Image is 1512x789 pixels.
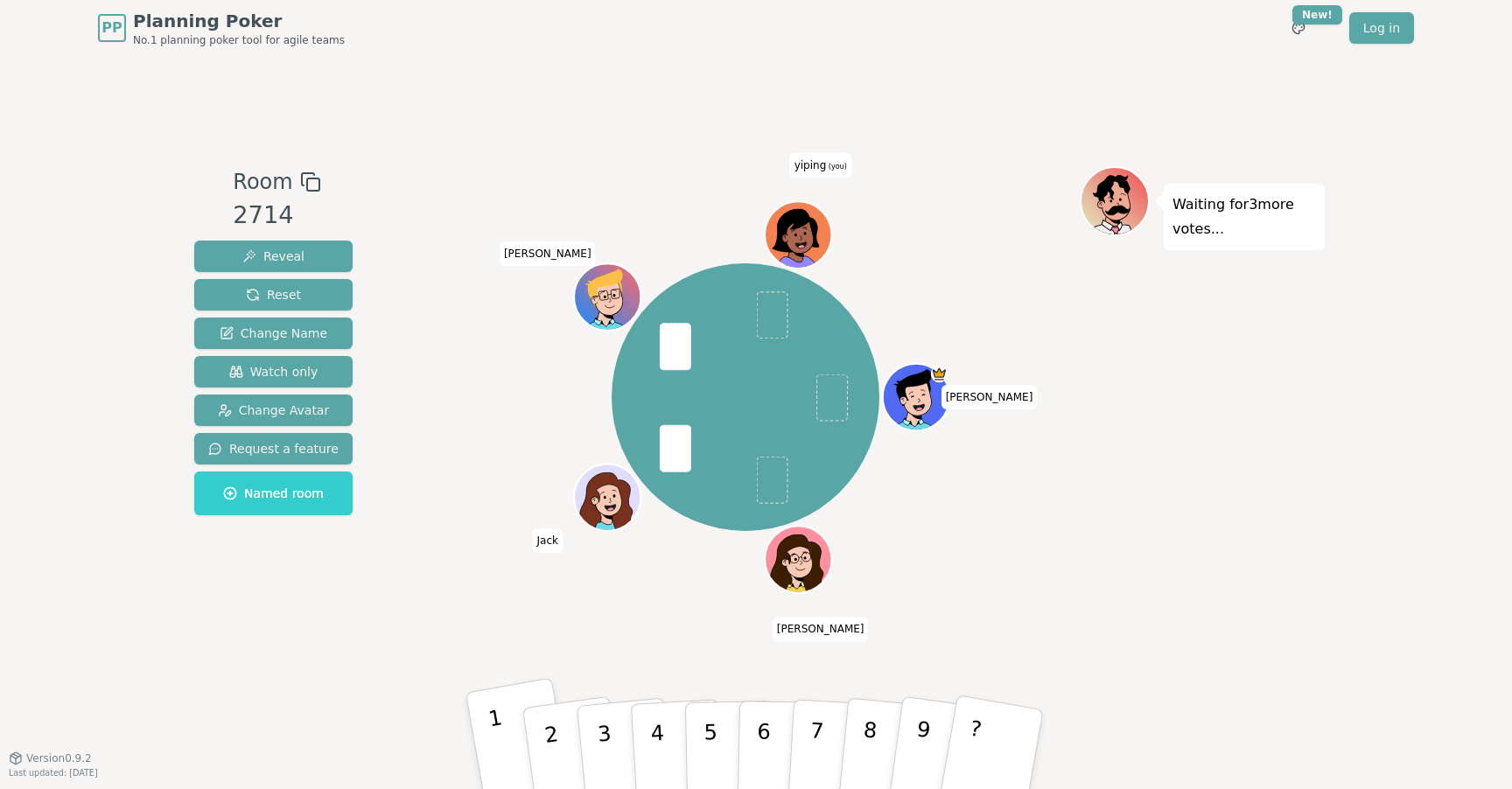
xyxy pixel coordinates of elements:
[246,286,301,304] span: Reset
[133,9,345,33] span: Planning Poker
[101,17,122,38] span: PP
[9,751,92,765] button: Version0.9.2
[194,471,353,515] button: Named room
[233,198,320,234] div: 2714
[208,440,339,457] span: Request a feature
[194,356,353,388] button: Watch only
[218,401,330,419] span: Change Avatar
[941,385,1038,409] span: Click to change your name
[9,768,98,778] span: Last updated: [DATE]
[233,166,292,198] span: Room
[194,433,353,464] button: Request a feature
[194,279,353,311] button: Reset
[194,394,353,426] button: Change Avatar
[773,617,869,641] span: Click to change your name
[223,485,324,502] span: Named room
[194,318,353,349] button: Change Name
[826,163,847,171] span: (you)
[98,9,345,47] a: PPPlanning PokerNo.1 planning poker tool for agile teams
[133,33,345,47] span: No.1 planning poker tool for agile teams
[229,363,318,381] span: Watch only
[1349,12,1414,44] a: Log in
[533,528,563,553] span: Click to change your name
[194,241,353,272] button: Reveal
[500,241,596,266] span: Click to change your name
[1283,12,1314,44] button: New!
[930,366,947,382] span: Colin is the host
[220,325,327,342] span: Change Name
[242,248,304,265] span: Reveal
[790,153,851,178] span: Click to change your name
[766,204,829,267] button: Click to change your avatar
[26,751,92,765] span: Version 0.9.2
[1292,5,1342,24] div: New!
[1172,192,1316,241] p: Waiting for 3 more votes...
